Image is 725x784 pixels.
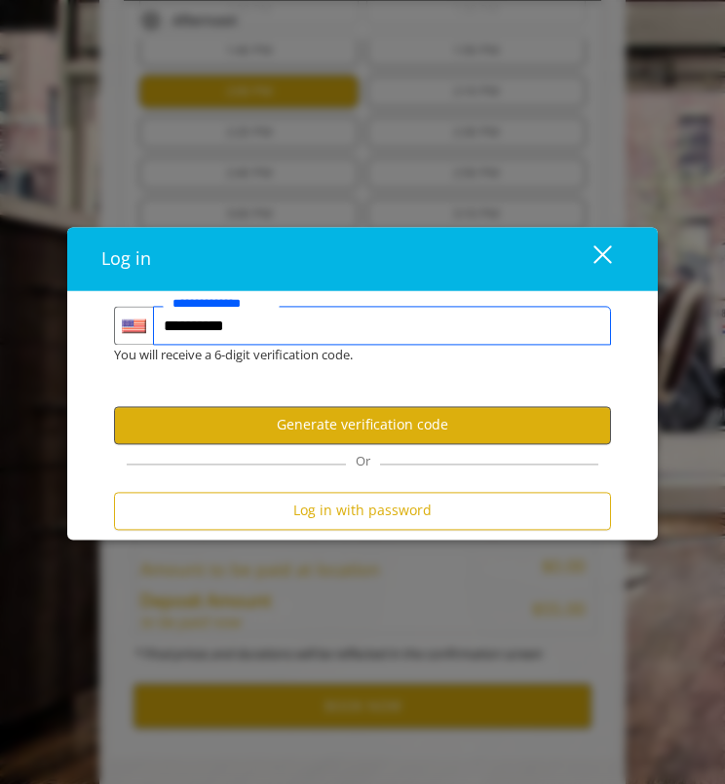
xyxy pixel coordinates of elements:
div: You will receive a 6-digit verification code. [99,345,596,365]
div: Country [114,306,153,345]
div: close dialog [571,244,610,274]
button: Log in with password [114,492,611,530]
span: Log in [101,246,151,270]
button: Generate verification code [114,406,611,444]
button: close dialog [557,239,624,279]
span: Or [346,452,380,469]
